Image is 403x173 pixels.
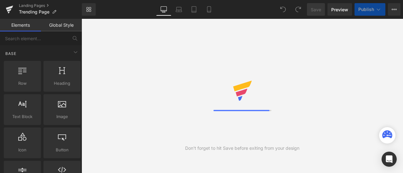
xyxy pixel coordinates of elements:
[156,3,171,16] a: Desktop
[185,145,299,152] div: Don't forget to hit Save before exiting from your design
[171,3,186,16] a: Laptop
[45,113,79,120] span: Image
[311,6,321,13] span: Save
[6,113,39,120] span: Text Block
[5,51,17,57] span: Base
[82,3,96,16] a: New Library
[19,3,82,8] a: Landing Pages
[45,80,79,87] span: Heading
[186,3,201,16] a: Tablet
[388,3,400,16] button: More
[331,6,348,13] span: Preview
[6,80,39,87] span: Row
[45,147,79,153] span: Button
[358,7,374,12] span: Publish
[292,3,304,16] button: Redo
[201,3,217,16] a: Mobile
[277,3,289,16] button: Undo
[19,9,49,14] span: Trending Page
[327,3,352,16] a: Preview
[382,152,397,167] div: Open Intercom Messenger
[6,147,39,153] span: Icon
[41,19,82,31] a: Global Style
[355,3,385,16] button: Publish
